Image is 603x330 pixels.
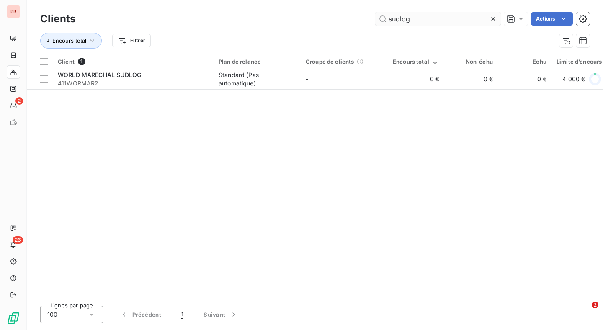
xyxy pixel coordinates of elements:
a: 2 [7,99,20,112]
span: Encours total [52,37,86,44]
span: 411WORMAR2 [58,79,209,88]
span: Groupe de clients [306,58,354,65]
span: - [306,75,308,82]
span: Client [58,58,75,65]
span: 4 000 € [562,75,585,83]
div: Plan de relance [219,58,296,65]
button: Filtrer [112,34,151,47]
button: Encours total [40,33,102,49]
button: Actions [531,12,573,26]
td: 0 € [498,69,551,89]
div: Limite d’encours [557,58,602,65]
div: Échu [503,58,546,65]
button: Suivant [193,306,248,323]
input: Rechercher [375,12,501,26]
span: 100 [47,310,57,319]
span: 1 [78,58,85,65]
span: 2 [15,97,23,105]
td: 0 € [388,69,444,89]
span: 26 [13,236,23,244]
span: 2 [592,302,598,308]
iframe: Intercom live chat [575,302,595,322]
div: Non-échu [449,58,493,65]
h3: Clients [40,11,75,26]
div: Encours total [393,58,439,65]
span: 1 [181,310,183,319]
button: 1 [171,306,193,323]
td: 0 € [444,69,498,89]
div: PR [7,5,20,18]
div: Standard (Pas automatique) [219,71,296,88]
img: Logo LeanPay [7,312,20,325]
span: WORLD MARECHAL SUDLOG [58,71,141,78]
button: Précédent [110,306,171,323]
